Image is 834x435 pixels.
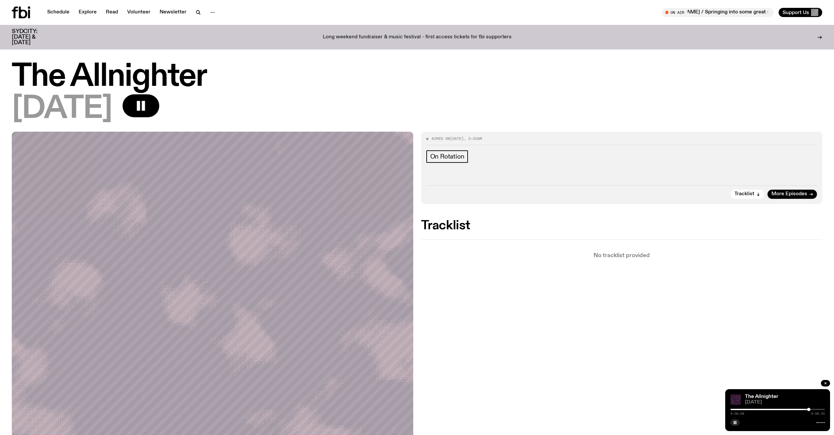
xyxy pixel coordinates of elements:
a: On Rotation [426,150,468,163]
a: Schedule [43,8,73,17]
button: Support Us [779,8,822,17]
span: 4:06:08 [730,412,744,415]
a: The Allnighter [745,394,778,399]
a: Explore [75,8,101,17]
span: [DATE] [745,400,825,405]
span: [DATE] [12,94,112,124]
span: Support Us [783,9,809,15]
span: 4:56:35 [811,412,825,415]
span: , 2:00am [464,136,482,141]
h2: Tracklist [421,220,823,232]
a: Read [102,8,122,17]
span: Aired on [432,136,450,141]
span: Tracklist [734,192,754,197]
span: More Episodes [771,192,807,197]
a: More Episodes [767,190,817,199]
h1: The Allnighter [12,62,822,92]
a: Newsletter [156,8,190,17]
h3: SYDCITY: [DATE] & [DATE] [12,29,54,46]
p: No tracklist provided [421,253,823,258]
a: Volunteer [123,8,154,17]
span: On Rotation [430,153,464,160]
p: Long weekend fundraiser & music festival - first access tickets for fbi supporters [323,34,512,40]
span: [DATE] [450,136,464,141]
button: Tracklist [730,190,764,199]
button: On AirMornings with [PERSON_NAME] / Springing into some great music haha do u see what i did ther... [662,8,773,17]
